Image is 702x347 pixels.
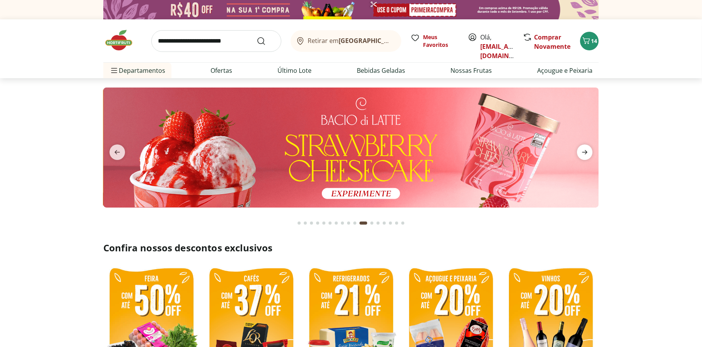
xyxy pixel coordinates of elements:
span: Departamentos [110,61,165,80]
a: Comprar Novamente [534,33,570,51]
button: Go to page 10 from fs-carousel [352,214,358,232]
button: Go to page 15 from fs-carousel [387,214,394,232]
button: Current page from fs-carousel [358,214,369,232]
button: previous [103,144,131,160]
button: Go to page 6 from fs-carousel [327,214,333,232]
span: Meus Favoritos [423,33,459,49]
b: [GEOGRAPHIC_DATA]/[GEOGRAPHIC_DATA] [339,36,469,45]
button: Go to page 7 from fs-carousel [333,214,339,232]
input: search [151,30,281,52]
button: Go to page 5 from fs-carousel [321,214,327,232]
button: Go to page 1 from fs-carousel [296,214,302,232]
a: Ofertas [211,66,232,75]
button: next [571,144,599,160]
a: Bebidas Geladas [357,66,405,75]
span: 14 [591,37,597,45]
span: Retirar em [308,37,394,44]
button: Menu [110,61,119,80]
button: Go to page 8 from fs-carousel [339,214,346,232]
button: Go to page 4 from fs-carousel [315,214,321,232]
a: Açougue e Peixaria [537,66,592,75]
img: Hortifruti [103,29,142,52]
button: Submit Search [257,36,275,46]
button: Go to page 17 from fs-carousel [400,214,406,232]
button: Go to page 13 from fs-carousel [375,214,381,232]
a: Último Lote [277,66,312,75]
button: Go to page 2 from fs-carousel [302,214,308,232]
button: Go to page 16 from fs-carousel [394,214,400,232]
button: Retirar em[GEOGRAPHIC_DATA]/[GEOGRAPHIC_DATA] [291,30,401,52]
h2: Confira nossos descontos exclusivos [103,242,599,254]
img: Bacio [103,88,599,208]
a: Meus Favoritos [411,33,459,49]
button: Carrinho [580,32,599,50]
span: Olá, [480,33,515,60]
a: [EMAIL_ADDRESS][DOMAIN_NAME] [480,42,534,60]
button: Go to page 9 from fs-carousel [346,214,352,232]
button: Go to page 12 from fs-carousel [369,214,375,232]
button: Go to page 3 from fs-carousel [308,214,315,232]
a: Nossas Frutas [450,66,492,75]
button: Go to page 14 from fs-carousel [381,214,387,232]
